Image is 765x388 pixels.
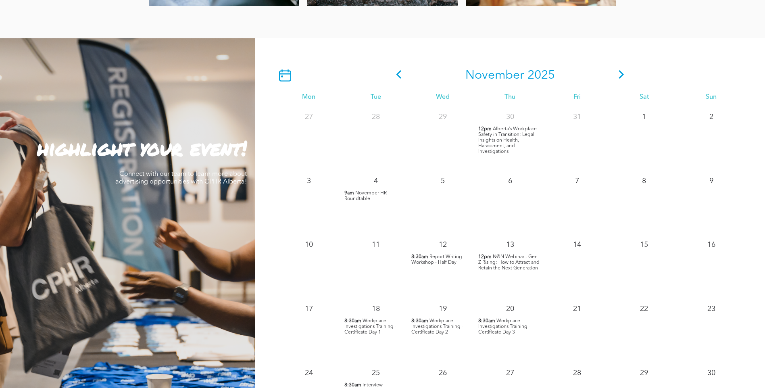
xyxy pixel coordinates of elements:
p: 24 [302,366,316,380]
p: 7 [570,174,584,188]
p: 5 [436,174,450,188]
span: 2025 [527,69,555,81]
p: 11 [369,238,383,252]
span: Report Writing Workshop - Half Day [411,254,462,265]
div: Mon [275,94,342,101]
span: Workplace Investigations Training - Certificate Day 3 [478,319,530,335]
span: 8:30am [344,318,361,324]
p: 2 [704,110,719,124]
p: 28 [570,366,584,380]
p: 26 [436,366,450,380]
p: 6 [503,174,517,188]
span: November [465,69,524,81]
span: N@N Webinar - Gen Z Rising: How to Attract and Retain the Next Generation [478,254,540,271]
p: 17 [302,302,316,316]
p: 27 [302,110,316,124]
span: 9am [344,190,354,196]
p: 13 [503,238,517,252]
p: 22 [637,302,651,316]
span: 8:30am [411,254,428,260]
p: 16 [704,238,719,252]
p: 8 [637,174,651,188]
p: 28 [369,110,383,124]
span: November HR Roundtable [344,191,387,201]
span: 8:30am [411,318,428,324]
p: 1 [637,110,651,124]
strong: highlight your event! [37,134,247,162]
p: 30 [503,110,517,124]
span: Alberta’s Workplace Safety in Transition: Legal Insights on Health, Harassment, and Investigations [478,127,537,154]
p: 31 [570,110,584,124]
p: 29 [436,110,450,124]
p: 19 [436,302,450,316]
div: Sun [678,94,745,101]
p: 20 [503,302,517,316]
p: 15 [637,238,651,252]
p: 18 [369,302,383,316]
div: Tue [342,94,409,101]
span: 12pm [478,126,492,132]
p: 27 [503,366,517,380]
span: Workplace Investigations Training - Certificate Day 1 [344,319,396,335]
p: 3 [302,174,316,188]
p: 21 [570,302,584,316]
div: Wed [409,94,476,101]
span: Workplace Investigations Training - Certificate Day 2 [411,319,463,335]
span: Connect with our team to learn more about advertising opportunities with CPHR Alberta! [115,171,247,185]
span: 8:30am [478,318,495,324]
p: 12 [436,238,450,252]
div: Fri [544,94,611,101]
p: 29 [637,366,651,380]
p: 9 [704,174,719,188]
p: 10 [302,238,316,252]
p: 23 [704,302,719,316]
span: 12pm [478,254,492,260]
span: 8:30am [344,382,361,388]
p: 25 [369,366,383,380]
p: 30 [704,366,719,380]
div: Sat [611,94,677,101]
p: 14 [570,238,584,252]
p: 4 [369,174,383,188]
div: Thu [476,94,543,101]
